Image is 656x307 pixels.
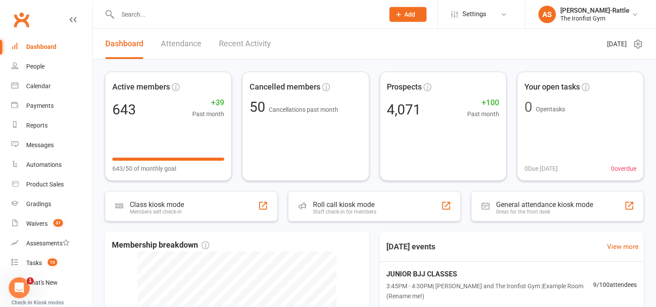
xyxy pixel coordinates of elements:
div: People [26,63,45,70]
span: Open tasks [536,106,565,113]
a: Assessments [11,234,92,253]
a: Attendance [161,29,201,59]
a: View more [607,241,639,252]
a: People [11,57,92,76]
div: The Ironfist Gym [560,14,629,22]
div: General attendance kiosk mode [496,200,593,209]
div: Waivers [26,220,48,227]
iframe: Intercom live chat [9,277,30,298]
a: Product Sales [11,175,92,194]
a: Calendar [11,76,92,96]
span: Membership breakdown [112,239,209,252]
div: Calendar [26,83,51,90]
a: Dashboard [11,37,92,57]
span: Your open tasks [524,81,580,93]
div: 0 [524,100,532,114]
a: What's New [11,273,92,293]
span: +100 [467,97,499,109]
div: Dashboard [26,43,56,50]
span: 50 [250,99,269,115]
div: Staff check-in for members [313,209,376,215]
a: Reports [11,116,92,135]
span: JUNIOR BJJ CLASSES [387,269,594,280]
span: Add [405,11,416,18]
a: Tasks 10 [11,253,92,273]
span: 0 overdue [611,164,636,173]
span: Settings [462,4,486,24]
div: Gradings [26,200,51,207]
div: 643 [112,103,136,117]
div: Payments [26,102,54,109]
span: 9 / 100 attendees [593,280,637,290]
button: Add [389,7,427,22]
div: Roll call kiosk mode [313,200,376,209]
a: Recent Activity [219,29,271,59]
div: Members self check-in [130,209,184,215]
span: 10 [48,259,57,266]
h3: [DATE] events [380,239,443,255]
a: Automations [11,155,92,175]
a: Dashboard [105,29,143,59]
span: 0 Due [DATE] [524,164,558,173]
div: Reports [26,122,48,129]
div: Messages [26,141,54,148]
div: Assessments [26,240,69,247]
span: Active members [112,81,170,93]
input: Search... [115,8,378,21]
a: Payments [11,96,92,116]
span: 1 [27,277,34,284]
span: 37 [53,219,63,227]
span: Past month [467,109,499,119]
span: 3:45PM - 4:30PM | [PERSON_NAME] and The Ironfist Gym | Example Room (Rename me!) [387,281,594,301]
div: Great for the front desk [496,209,593,215]
span: [DATE] [607,39,627,49]
span: Prospects [387,81,422,93]
span: Cancellations past month [269,106,338,113]
span: Past month [192,109,224,119]
div: Product Sales [26,181,64,188]
div: Automations [26,161,62,168]
div: What's New [26,279,58,286]
div: AS [538,6,556,23]
span: 643/50 of monthly goal [112,164,176,173]
div: Class kiosk mode [130,200,184,209]
div: 4,071 [387,103,421,117]
div: Tasks [26,259,42,266]
span: Cancelled members [250,81,320,93]
a: Messages [11,135,92,155]
a: Waivers 37 [11,214,92,234]
a: Gradings [11,194,92,214]
a: Clubworx [10,9,32,31]
div: [PERSON_NAME]-Rattle [560,7,629,14]
span: +39 [192,97,224,109]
